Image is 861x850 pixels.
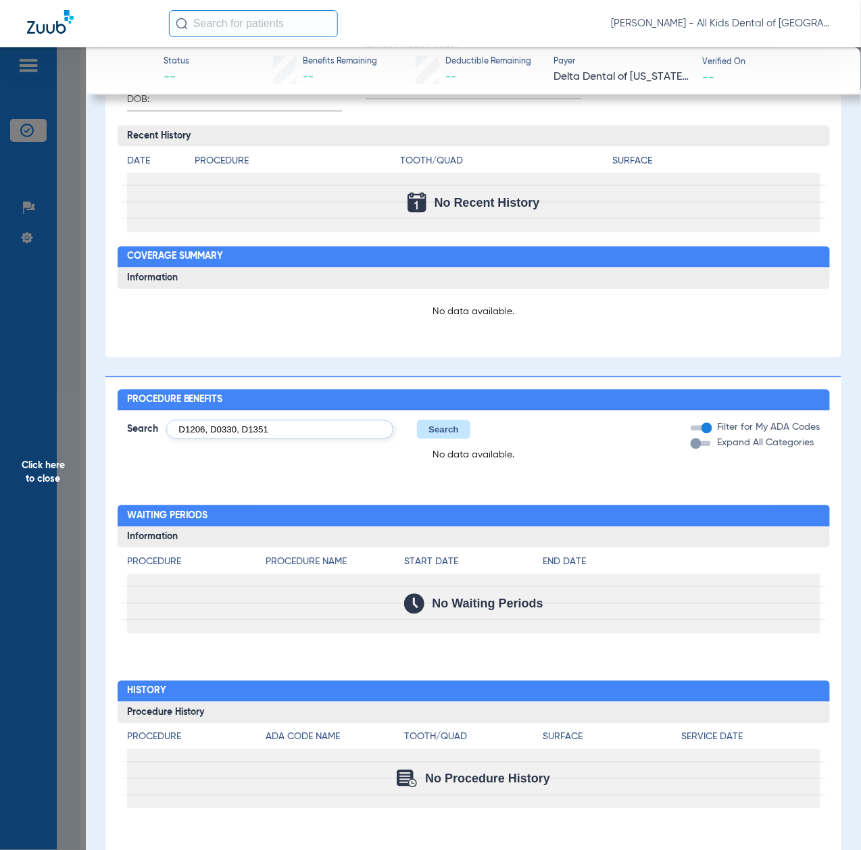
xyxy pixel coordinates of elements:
[127,154,184,168] h4: Date
[445,56,531,68] span: Deductible Remaining
[553,56,690,68] span: Payer
[118,126,830,147] h3: Recent History
[27,10,74,34] img: Zuub Logo
[404,594,424,614] img: Calendar
[118,527,830,549] h3: Information
[425,772,550,786] span: No Procedure History
[445,72,456,82] span: --
[118,449,830,462] p: No data available.
[127,730,266,749] app-breakdown-title: Procedure
[166,420,393,439] input: Search by ADA code or keyword…
[266,555,404,574] app-breakdown-title: Procedure Name
[611,17,834,30] span: [PERSON_NAME] - All Kids Dental of [GEOGRAPHIC_DATA]
[417,420,470,439] button: Search
[553,69,690,86] span: Delta Dental of [US_STATE] Federal
[718,439,814,448] span: Expand All Categories
[404,555,543,570] h4: Start Date
[682,730,820,749] app-breakdown-title: Service Date
[408,193,426,213] img: Calendar
[793,785,861,850] iframe: Chat Widget
[127,423,158,436] span: Search
[543,730,681,745] h4: Surface
[613,154,820,168] h4: Surface
[118,505,830,527] h2: Waiting Periods
[127,154,184,173] app-breakdown-title: Date
[195,154,396,168] h4: Procedure
[404,730,543,749] app-breakdown-title: Tooth/Quad
[715,421,820,435] label: Filter for My ADA Codes
[266,730,404,745] h4: ADA Code Name
[404,730,543,745] h4: Tooth/Quad
[702,57,839,69] span: Verified On
[127,305,820,319] p: No data available.
[169,10,338,37] input: Search for patients
[702,70,714,84] span: --
[682,730,820,745] h4: Service Date
[195,154,396,173] app-breakdown-title: Procedure
[433,597,543,611] span: No Waiting Periods
[266,555,404,570] h4: Procedure Name
[404,555,543,574] app-breakdown-title: Start Date
[118,268,830,289] h3: Information
[266,730,404,749] app-breakdown-title: ADA Code Name
[303,56,377,68] span: Benefits Remaining
[164,56,189,68] span: Status
[397,770,417,788] img: Calendar
[435,196,540,209] span: No Recent History
[401,154,608,168] h4: Tooth/Quad
[543,555,820,570] h4: End Date
[303,72,314,82] span: --
[127,730,266,745] h4: Procedure
[176,18,188,30] img: Search Icon
[543,730,681,749] app-breakdown-title: Surface
[118,247,830,268] h2: Coverage Summary
[118,681,830,703] h2: History
[401,154,608,173] app-breakdown-title: Tooth/Quad
[127,555,266,570] h4: Procedure
[127,93,193,111] span: DOB:
[613,154,820,173] app-breakdown-title: Surface
[543,555,820,574] app-breakdown-title: End Date
[118,390,830,411] h2: Procedure Benefits
[118,702,830,724] h3: Procedure History
[164,69,189,86] span: --
[127,555,266,574] app-breakdown-title: Procedure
